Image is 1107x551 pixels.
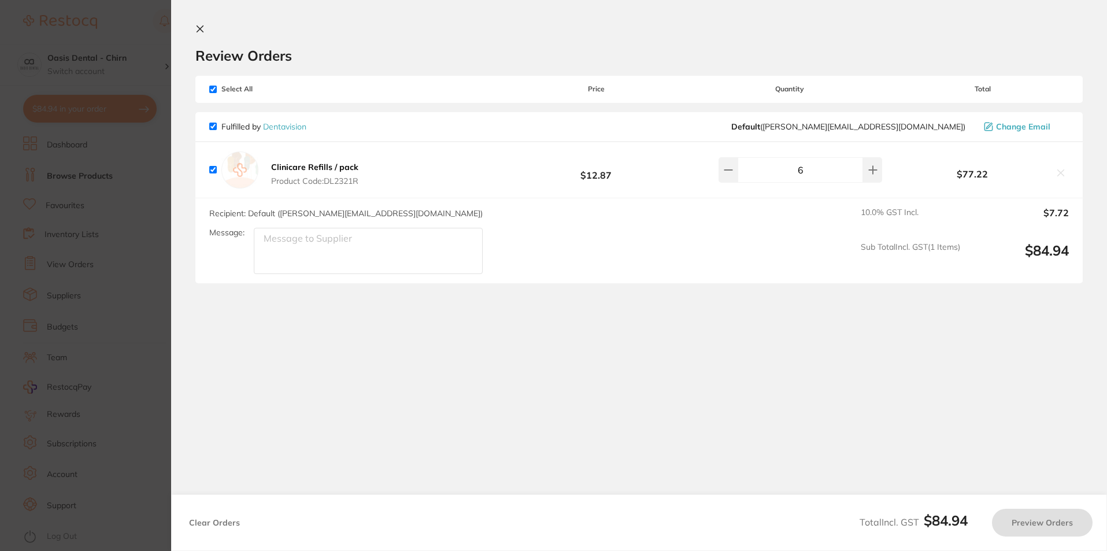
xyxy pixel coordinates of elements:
[209,208,483,219] span: Recipient: Default ( [PERSON_NAME][EMAIL_ADDRESS][DOMAIN_NAME] )
[221,122,306,131] p: Fulfilled by
[209,228,245,238] label: Message:
[897,169,1048,179] b: $77.22
[861,208,960,233] span: 10.0 % GST Incl.
[969,208,1069,233] output: $7.72
[510,85,682,93] span: Price
[195,47,1083,64] h2: Review Orders
[860,516,968,528] span: Total Incl. GST
[969,242,1069,274] output: $84.94
[996,122,1050,131] span: Change Email
[861,242,960,274] span: Sub Total Incl. GST ( 1 Items)
[221,151,258,188] img: empty.jpg
[268,162,362,186] button: Clinicare Refills / pack Product Code:DL2321R
[271,162,358,172] b: Clinicare Refills / pack
[731,121,760,132] b: Default
[980,121,1069,132] button: Change Email
[924,512,968,529] b: $84.94
[271,176,358,186] span: Product Code: DL2321R
[209,85,325,93] span: Select All
[897,85,1069,93] span: Total
[263,121,306,132] a: Dentavision
[731,122,965,131] span: stacey@dentavision.com.au
[510,159,682,180] b: $12.87
[992,509,1093,537] button: Preview Orders
[682,85,897,93] span: Quantity
[186,509,243,537] button: Clear Orders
